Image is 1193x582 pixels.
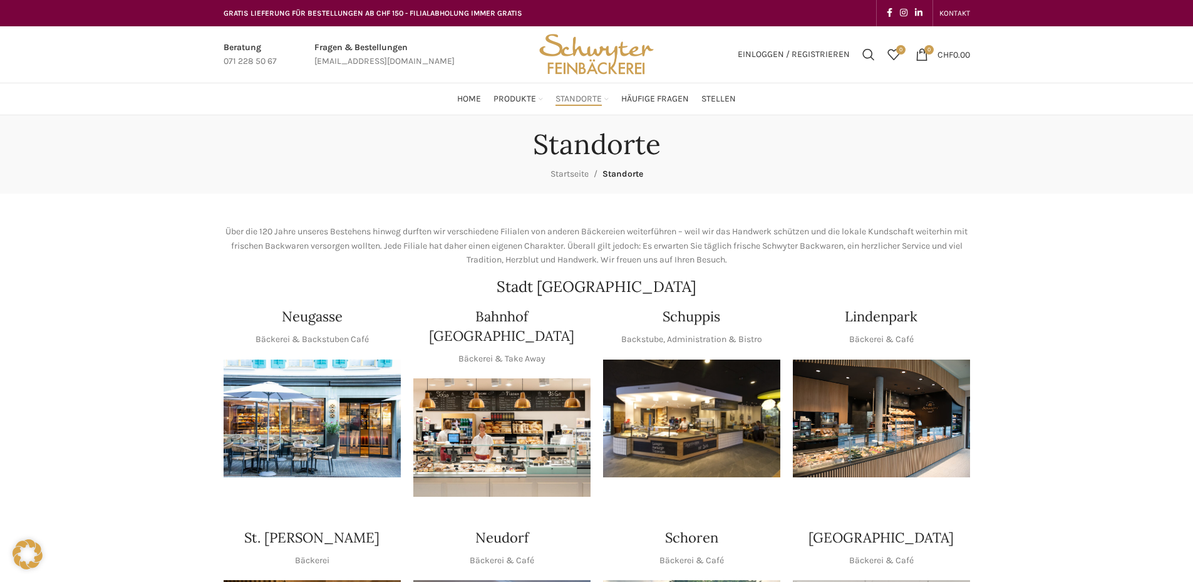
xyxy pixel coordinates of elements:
a: Linkedin social link [911,4,926,22]
a: Häufige Fragen [621,86,689,112]
a: Home [457,86,481,112]
a: Infobox link [314,41,455,69]
h2: Stadt [GEOGRAPHIC_DATA] [224,279,970,294]
h4: Bahnhof [GEOGRAPHIC_DATA] [413,307,591,346]
div: 1 / 1 [224,360,401,478]
a: Standorte [555,86,609,112]
p: Bäckerei & Café [849,554,914,568]
span: KONTAKT [939,9,970,18]
span: Standorte [555,93,602,105]
h1: Standorte [533,128,661,161]
a: Suchen [856,42,881,67]
span: GRATIS LIEFERUNG FÜR BESTELLUNGEN AB CHF 150 - FILIALABHOLUNG IMMER GRATIS [224,9,522,18]
div: Secondary navigation [933,1,976,26]
p: Bäckerei & Café [849,333,914,346]
p: Bäckerei & Take Away [458,352,545,366]
h4: Lindenpark [845,307,917,326]
span: Stellen [701,93,736,105]
bdi: 0.00 [937,49,970,60]
h4: Schuppis [663,307,720,326]
p: Bäckerei & Backstuben Café [256,333,369,346]
a: Einloggen / Registrieren [731,42,856,67]
a: Startseite [550,169,589,179]
span: Home [457,93,481,105]
a: 0 CHF0.00 [909,42,976,67]
span: 0 [896,45,906,55]
h4: [GEOGRAPHIC_DATA] [808,528,954,548]
h4: Neudorf [475,528,529,548]
p: Über die 120 Jahre unseres Bestehens hinweg durften wir verschiedene Filialen von anderen Bäckere... [224,225,970,267]
p: Bäckerei [295,554,329,568]
img: 150130-Schwyter-013 [603,360,780,478]
a: Produkte [493,86,543,112]
img: Bäckerei Schwyter [535,26,658,83]
span: Standorte [602,169,643,179]
span: Einloggen / Registrieren [738,50,850,59]
span: Produkte [493,93,536,105]
div: 1 / 1 [413,378,591,497]
img: 017-e1571925257345 [793,360,970,478]
a: Instagram social link [896,4,911,22]
img: Neugasse [224,360,401,478]
span: Häufige Fragen [621,93,689,105]
div: 1 / 1 [603,360,780,478]
a: Stellen [701,86,736,112]
a: KONTAKT [939,1,970,26]
h4: Neugasse [282,307,343,326]
span: CHF [937,49,953,60]
p: Bäckerei & Café [659,554,724,568]
h4: St. [PERSON_NAME] [244,528,380,548]
p: Bäckerei & Café [470,554,534,568]
div: 1 / 1 [793,360,970,478]
div: Main navigation [217,86,976,112]
p: Backstube, Administration & Bistro [621,333,762,346]
a: Infobox link [224,41,277,69]
a: Facebook social link [883,4,896,22]
img: Bahnhof St. Gallen [413,378,591,497]
a: 0 [881,42,906,67]
a: Site logo [535,48,658,59]
span: 0 [924,45,934,55]
h4: Schoren [665,528,718,548]
div: Meine Wunschliste [881,42,906,67]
